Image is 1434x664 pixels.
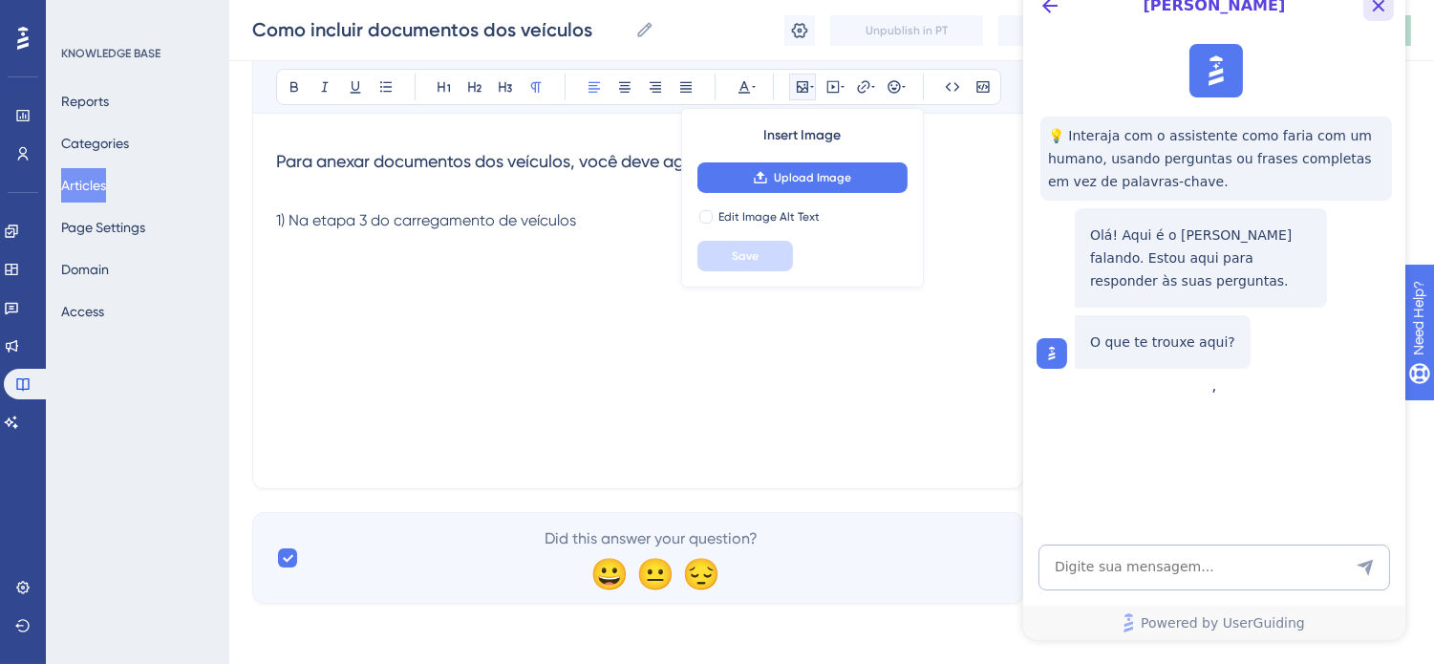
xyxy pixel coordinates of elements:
[998,15,1113,46] button: Cancel
[45,5,119,28] span: Need Help?
[830,15,983,46] button: Unpublish in PT
[718,209,820,225] span: Edit Image Alt Text
[682,558,713,589] div: 😔
[697,241,793,271] button: Save
[546,527,759,550] span: Did this answer your question?
[732,248,759,264] span: Save
[252,16,628,43] input: Article Name
[636,558,667,589] div: 😐
[590,558,621,589] div: 😀
[763,124,841,147] span: Insert Image
[697,162,908,193] button: Upload Image
[276,211,576,229] span: 1) Na etapa 3 do carregamento de veículos
[774,170,851,185] span: Upload Image
[866,23,948,38] span: Unpublish in PT
[276,151,843,171] span: Para anexar documentos dos veículos, você deve agir da seguinte forma:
